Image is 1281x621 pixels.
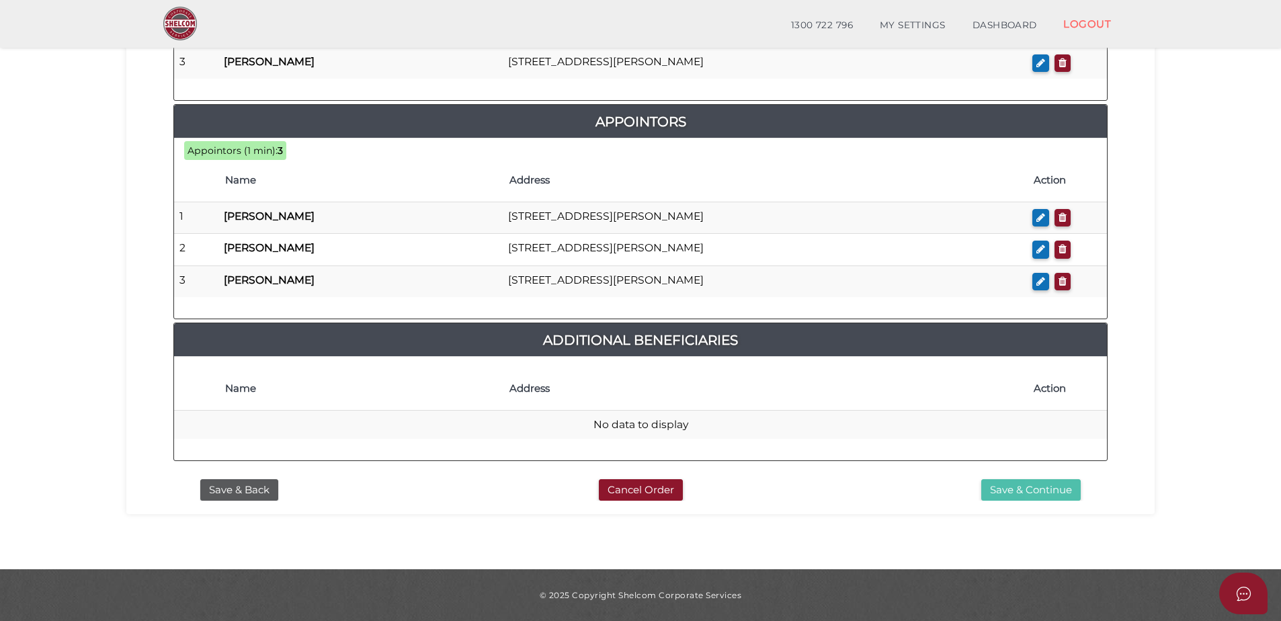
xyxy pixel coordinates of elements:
td: [STREET_ADDRESS][PERSON_NAME] [503,234,1027,266]
b: [PERSON_NAME] [224,210,315,222]
td: 2 [174,234,218,266]
div: © 2025 Copyright Shelcom Corporate Services [136,589,1145,601]
h4: Name [225,383,496,395]
h4: Name [225,175,496,186]
h4: Action [1034,383,1100,395]
button: Cancel Order [599,479,683,501]
td: [STREET_ADDRESS][PERSON_NAME] [503,265,1027,297]
a: DASHBOARD [959,12,1050,39]
a: 1300 722 796 [778,12,866,39]
span: Appointors (1 min): [188,144,278,157]
td: [STREET_ADDRESS][PERSON_NAME] [503,47,1027,79]
td: No data to display [174,410,1107,439]
h4: Address [509,175,1020,186]
button: Save & Continue [981,479,1081,501]
b: 3 [278,144,283,157]
a: Appointors [174,111,1107,132]
a: MY SETTINGS [866,12,959,39]
b: [PERSON_NAME] [224,274,315,286]
button: Open asap [1219,573,1268,614]
td: [STREET_ADDRESS][PERSON_NAME] [503,202,1027,234]
h4: Address [509,383,1020,395]
a: LOGOUT [1050,10,1124,38]
b: [PERSON_NAME] [224,241,315,254]
b: [PERSON_NAME] [224,55,315,68]
td: 3 [174,47,218,79]
a: Additional Beneficiaries [174,329,1107,351]
h4: Action [1034,175,1100,186]
button: Save & Back [200,479,278,501]
td: 3 [174,265,218,297]
td: 1 [174,202,218,234]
